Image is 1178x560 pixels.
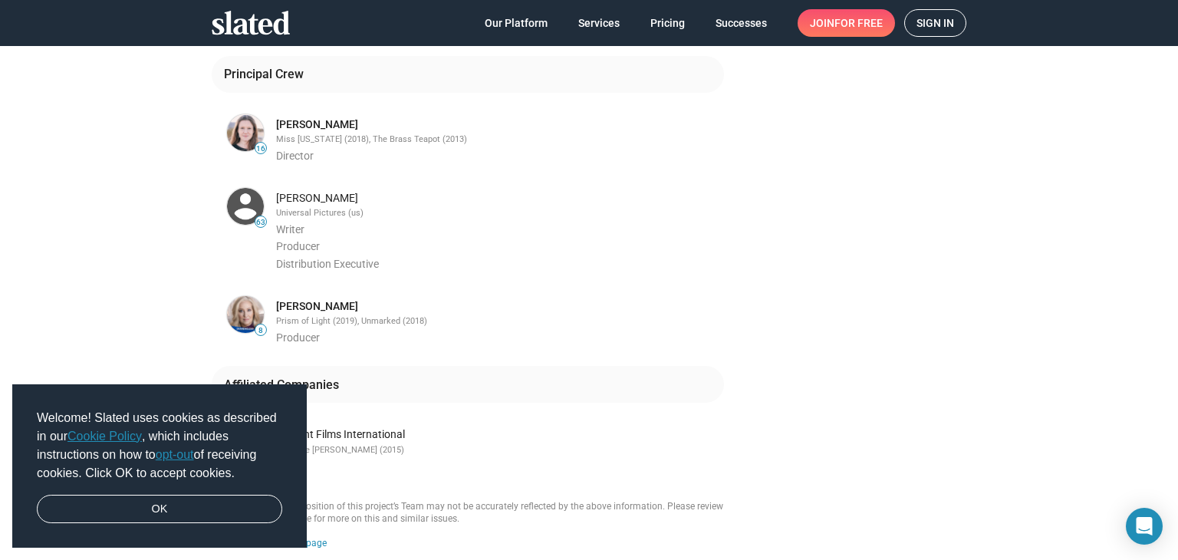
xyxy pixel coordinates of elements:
span: Welcome! Slated uses cookies as described in our , which includes instructions on how to of recei... [37,409,282,483]
a: Services [566,9,632,37]
a: Our Platform [472,9,560,37]
img: Pam Renall [227,296,264,333]
span: Pricing [650,9,685,37]
a: [PERSON_NAME] [276,299,358,314]
div: Radiant Films International [276,427,721,442]
span: Services [578,9,620,37]
a: Sign in [904,9,966,37]
span: Director [276,150,314,162]
a: [PERSON_NAME] [276,117,358,132]
div: cookieconsent [12,384,307,548]
span: Our Platform [485,9,548,37]
span: Distribution Executive [276,258,379,270]
a: dismiss cookie message [37,495,282,524]
span: Join [810,9,883,37]
a: Joinfor free [798,9,895,37]
div: Prism of Light (2019), Unmarked (2018) [276,316,721,328]
span: Producer [276,240,320,252]
img: Natalie Simpkins [227,114,264,151]
a: Successes [703,9,779,37]
div: Open Intercom Messenger [1126,508,1163,545]
div: Universal Pictures (us) [276,208,721,219]
div: [PERSON_NAME] [276,191,721,206]
img: John C. Hall [227,188,264,225]
a: Pricing [638,9,697,37]
span: Successes [716,9,767,37]
a: Cookie Policy [67,430,142,443]
div: Principal Crew [224,66,310,82]
div: Miss [US_STATE] (2018), The Brass Teapot (2013) [276,134,721,146]
div: Affiliated Companies [224,377,345,393]
span: 16 [255,144,266,153]
span: 8 [255,326,266,335]
span: Producer [276,331,320,344]
div: Madame [PERSON_NAME] (2015) [276,445,721,456]
span: Sign in [916,10,954,36]
span: 63 [255,218,266,227]
span: for free [834,9,883,37]
a: opt-out [156,448,194,461]
span: Writer [276,223,304,236]
div: NOTE: The exact composition of this project’s Team may not be accurately reflected by the above i... [212,501,724,525]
